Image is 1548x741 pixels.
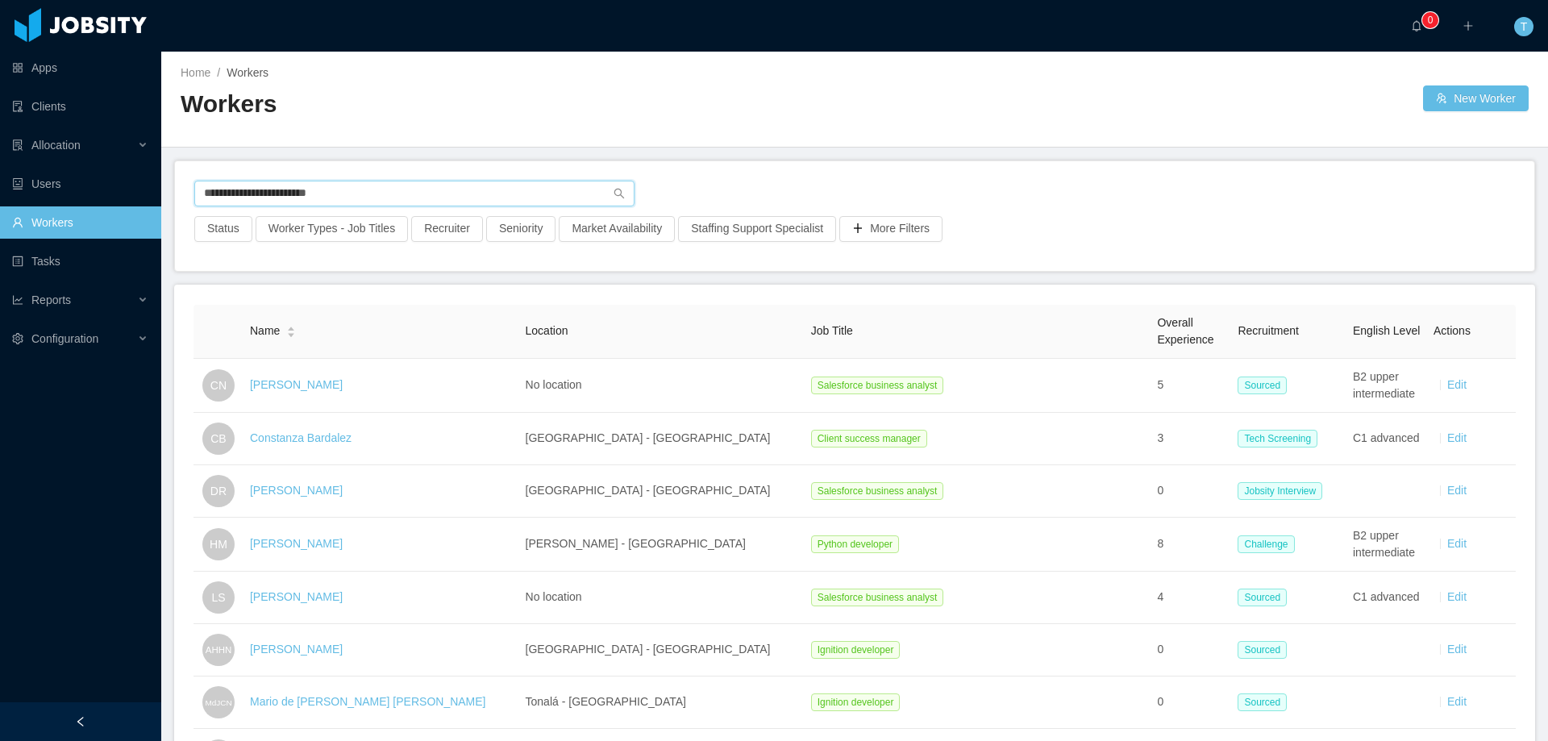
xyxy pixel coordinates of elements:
button: Staffing Support Specialist [678,216,836,242]
span: Allocation [31,139,81,152]
button: icon: usergroup-addNew Worker [1423,85,1529,111]
span: DR [210,475,227,507]
td: [GEOGRAPHIC_DATA] - [GEOGRAPHIC_DATA] [519,624,805,676]
span: Salesforce business analyst [811,377,944,394]
span: Actions [1434,324,1471,337]
i: icon: caret-up [287,325,296,330]
a: Constanza Bardalez [250,431,352,444]
td: 3 [1151,413,1231,465]
td: 8 [1151,518,1231,572]
div: Sort [286,324,296,335]
td: [GEOGRAPHIC_DATA] - [GEOGRAPHIC_DATA] [519,465,805,518]
td: 4 [1151,572,1231,624]
span: HM [210,528,227,560]
button: Worker Types - Job Titles [256,216,408,242]
span: T [1521,17,1528,36]
a: Edit [1447,695,1467,708]
a: [PERSON_NAME] [250,378,343,391]
td: 0 [1151,676,1231,729]
i: icon: plus [1463,20,1474,31]
a: [PERSON_NAME] [250,484,343,497]
a: Challenge [1238,537,1300,550]
span: Ignition developer [811,693,901,711]
h2: Workers [181,88,855,121]
span: / [217,66,220,79]
a: Edit [1447,590,1467,603]
span: CB [210,423,226,455]
td: C1 advanced [1346,572,1427,624]
span: Reports [31,293,71,306]
a: icon: userWorkers [12,206,148,239]
span: Sourced [1238,589,1287,606]
span: LS [211,581,225,614]
span: Python developer [811,535,899,553]
td: 5 [1151,359,1231,413]
td: 0 [1151,465,1231,518]
button: Recruiter [411,216,483,242]
span: MdJCN [205,690,231,713]
td: [PERSON_NAME] - [GEOGRAPHIC_DATA] [519,518,805,572]
span: Recruitment [1238,324,1298,337]
i: icon: solution [12,139,23,151]
td: 0 [1151,624,1231,676]
button: Market Availability [559,216,675,242]
a: Mario de [PERSON_NAME] [PERSON_NAME] [250,695,486,708]
span: Sourced [1238,693,1287,711]
td: B2 upper intermediate [1346,518,1427,572]
i: icon: caret-down [287,331,296,335]
a: Edit [1447,484,1467,497]
a: [PERSON_NAME] [250,643,343,656]
td: No location [519,359,805,413]
a: Sourced [1238,590,1293,603]
span: CN [210,369,227,402]
a: Sourced [1238,695,1293,708]
a: Jobsity Interview [1238,484,1329,497]
span: Location [526,324,568,337]
span: Sourced [1238,641,1287,659]
td: C1 advanced [1346,413,1427,465]
a: icon: robotUsers [12,168,148,200]
a: Home [181,66,210,79]
span: Salesforce business analyst [811,482,944,500]
span: Jobsity Interview [1238,482,1322,500]
td: No location [519,572,805,624]
td: [GEOGRAPHIC_DATA] - [GEOGRAPHIC_DATA] [519,413,805,465]
span: Client success manager [811,430,927,448]
span: Workers [227,66,268,79]
i: icon: search [614,188,625,199]
button: icon: plusMore Filters [839,216,943,242]
button: Status [194,216,252,242]
a: [PERSON_NAME] [250,537,343,550]
span: AHHN [206,636,232,663]
i: icon: setting [12,333,23,344]
a: Tech Screening [1238,431,1324,444]
span: Salesforce business analyst [811,589,944,606]
span: Ignition developer [811,641,901,659]
span: Name [250,323,280,339]
a: icon: profileTasks [12,245,148,277]
a: Edit [1447,431,1467,444]
i: icon: line-chart [12,294,23,306]
a: Edit [1447,537,1467,550]
a: Edit [1447,643,1467,656]
button: Seniority [486,216,556,242]
span: Configuration [31,332,98,345]
td: Tonalá - [GEOGRAPHIC_DATA] [519,676,805,729]
a: [PERSON_NAME] [250,590,343,603]
a: Sourced [1238,378,1293,391]
span: Sourced [1238,377,1287,394]
span: Job Title [811,324,853,337]
span: Challenge [1238,535,1294,553]
a: Edit [1447,378,1467,391]
i: icon: bell [1411,20,1422,31]
a: Sourced [1238,643,1293,656]
a: icon: auditClients [12,90,148,123]
td: B2 upper intermediate [1346,359,1427,413]
a: icon: appstoreApps [12,52,148,84]
span: English Level [1353,324,1420,337]
sup: 0 [1422,12,1438,28]
span: Overall Experience [1157,316,1213,346]
span: Tech Screening [1238,430,1317,448]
